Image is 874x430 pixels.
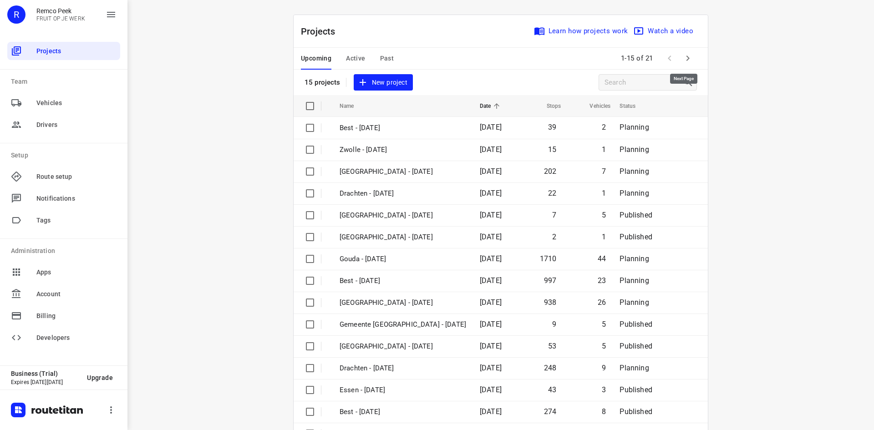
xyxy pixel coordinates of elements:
[36,333,117,343] span: Developers
[340,188,466,199] p: Drachten - Thursday
[87,374,113,381] span: Upgrade
[36,46,117,56] span: Projects
[544,364,557,372] span: 248
[620,320,652,329] span: Published
[620,407,652,416] span: Published
[544,407,557,416] span: 274
[36,216,117,225] span: Tags
[620,189,649,197] span: Planning
[11,379,80,385] p: Expires [DATE][DATE]
[340,232,466,243] p: Antwerpen - Thursday
[602,167,606,176] span: 7
[602,123,606,132] span: 2
[552,211,556,219] span: 7
[620,167,649,176] span: Planning
[661,49,679,67] span: Previous Page
[620,254,649,263] span: Planning
[36,194,117,203] span: Notifications
[620,364,649,372] span: Planning
[11,151,120,160] p: Setup
[620,385,652,394] span: Published
[535,101,561,111] span: Stops
[602,189,606,197] span: 1
[544,276,557,285] span: 997
[36,7,85,15] p: Remco Peek
[480,407,502,416] span: [DATE]
[548,385,556,394] span: 43
[340,407,466,417] p: Best - Tuesday
[36,172,117,182] span: Route setup
[340,385,466,395] p: Essen - Tuesday
[7,329,120,347] div: Developers
[36,15,85,22] p: FRUIT OP JE WERK
[552,320,556,329] span: 9
[480,320,502,329] span: [DATE]
[548,123,556,132] span: 39
[598,298,606,307] span: 26
[301,25,343,38] p: Projects
[617,49,657,68] span: 1-15 of 21
[598,254,606,263] span: 44
[620,123,649,132] span: Planning
[80,369,120,386] button: Upgrade
[578,101,610,111] span: Vehicles
[7,167,120,186] div: Route setup
[305,78,340,86] p: 15 projects
[602,364,606,372] span: 9
[480,167,502,176] span: [DATE]
[620,276,649,285] span: Planning
[620,145,649,154] span: Planning
[340,319,466,330] p: Gemeente Rotterdam - Wednesday
[36,120,117,130] span: Drivers
[602,233,606,241] span: 1
[340,145,466,155] p: Zwolle - [DATE]
[340,298,466,308] p: Zwolle - Wednesday
[620,101,647,111] span: Status
[620,211,652,219] span: Published
[359,77,407,88] span: New project
[480,254,502,263] span: [DATE]
[11,77,120,86] p: Team
[480,342,502,350] span: [DATE]
[598,276,606,285] span: 23
[380,53,394,64] span: Past
[480,211,502,219] span: [DATE]
[480,276,502,285] span: [DATE]
[602,407,606,416] span: 8
[620,342,652,350] span: Published
[11,246,120,256] p: Administration
[480,145,502,154] span: [DATE]
[602,342,606,350] span: 5
[605,76,683,90] input: Search projects
[7,263,120,281] div: Apps
[548,342,556,350] span: 53
[540,254,557,263] span: 1710
[544,167,557,176] span: 202
[480,101,503,111] span: Date
[354,74,413,91] button: New project
[301,53,331,64] span: Upcoming
[340,167,466,177] p: Zwolle - Thursday
[620,233,652,241] span: Published
[340,254,466,264] p: Gouda - Wednesday
[340,341,466,352] p: Antwerpen - Wednesday
[7,94,120,112] div: Vehicles
[683,77,696,88] div: Search
[7,285,120,303] div: Account
[7,211,120,229] div: Tags
[548,189,556,197] span: 22
[36,98,117,108] span: Vehicles
[7,189,120,207] div: Notifications
[7,307,120,325] div: Billing
[480,298,502,307] span: [DATE]
[36,311,117,321] span: Billing
[36,289,117,299] span: Account
[7,42,120,60] div: Projects
[602,320,606,329] span: 5
[11,370,80,377] p: Business (Trial)
[480,385,502,394] span: [DATE]
[480,364,502,372] span: [DATE]
[36,268,117,277] span: Apps
[552,233,556,241] span: 2
[340,363,466,374] p: Drachten - Wednesday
